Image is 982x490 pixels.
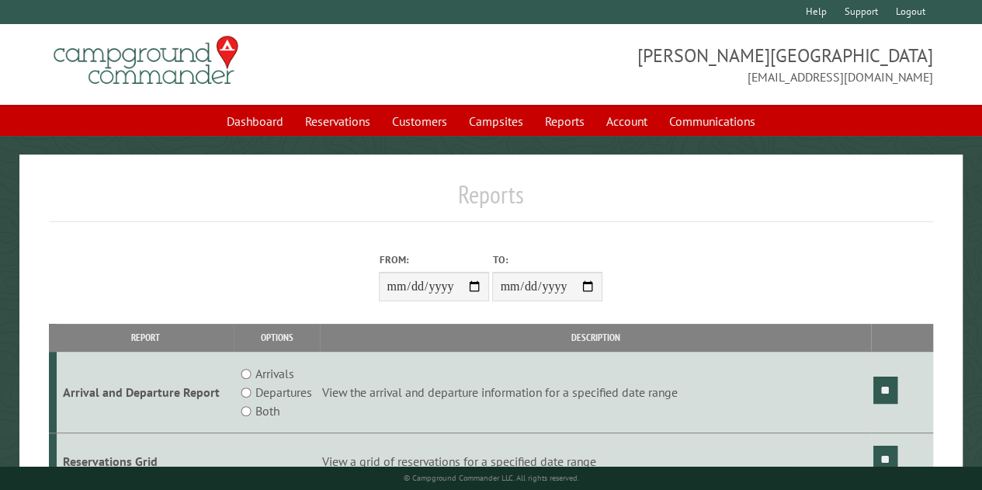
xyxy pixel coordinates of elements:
[660,106,765,136] a: Communications
[49,179,933,222] h1: Reports
[57,324,234,351] th: Report
[217,106,293,136] a: Dashboard
[492,252,602,267] label: To:
[460,106,533,136] a: Campsites
[255,364,294,383] label: Arrivals
[49,30,243,91] img: Campground Commander
[320,324,871,351] th: Description
[255,401,279,420] label: Both
[57,352,234,433] td: Arrival and Departure Report
[320,433,871,490] td: View a grid of reservations for a specified date range
[296,106,380,136] a: Reservations
[383,106,456,136] a: Customers
[491,43,933,86] span: [PERSON_NAME][GEOGRAPHIC_DATA] [EMAIL_ADDRESS][DOMAIN_NAME]
[597,106,657,136] a: Account
[255,383,312,401] label: Departures
[320,352,871,433] td: View the arrival and departure information for a specified date range
[57,433,234,490] td: Reservations Grid
[379,252,489,267] label: From:
[234,324,320,351] th: Options
[403,473,578,483] small: © Campground Commander LLC. All rights reserved.
[536,106,594,136] a: Reports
